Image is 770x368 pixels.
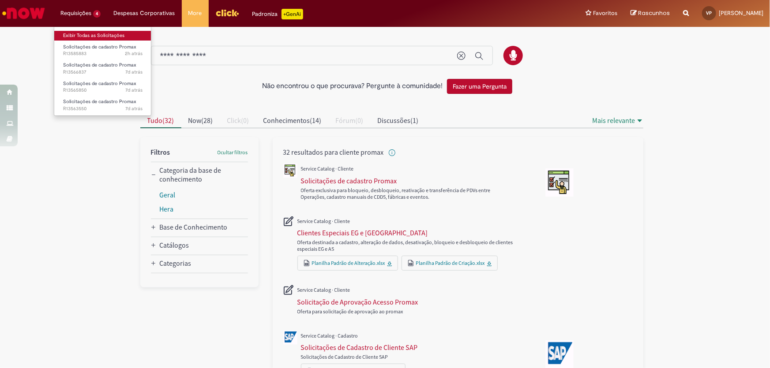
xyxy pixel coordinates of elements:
time: 01/10/2025 13:04:27 [125,50,143,57]
img: ServiceNow [1,4,46,22]
span: VP [706,10,712,16]
span: R13565850 [63,87,143,94]
span: Solicitações de cadastro Promax [63,80,136,87]
a: Aberto R13565850 : Solicitações de cadastro Promax [54,79,151,95]
span: More [188,9,202,18]
span: [PERSON_NAME] [719,9,763,17]
div: Padroniza [252,9,303,19]
span: 4 [93,10,101,18]
span: R13585883 [63,50,143,57]
span: 7d atrás [125,69,143,75]
time: 25/09/2025 14:16:09 [125,69,143,75]
button: Fazer uma Pergunta [447,79,512,94]
h2: Não encontrou o que procurava? Pergunte à comunidade! [262,82,443,90]
span: Rascunhos [638,9,670,17]
span: 7d atrás [125,87,143,93]
span: Despesas Corporativas [114,9,175,18]
span: Solicitações de cadastro Promax [63,44,136,50]
p: +GenAi [282,9,303,19]
span: R13566837 [63,69,143,76]
time: 24/09/2025 15:12:35 [125,105,143,112]
span: 7d atrás [125,105,143,112]
a: Rascunhos [631,9,670,18]
a: Aberto R13563550 : Solicitações de cadastro Promax [54,97,151,113]
span: 2h atrás [125,50,143,57]
a: Aberto R13585883 : Solicitações de cadastro Promax [54,42,151,59]
time: 25/09/2025 10:46:44 [125,87,143,93]
span: Solicitações de cadastro Promax [63,98,136,105]
img: click_logo_yellow_360x200.png [215,6,239,19]
a: Exibir Todas as Solicitações [54,31,151,41]
ul: Requisições [54,26,151,116]
span: R13563550 [63,105,143,112]
a: Aberto R13566837 : Solicitações de cadastro Promax [54,60,151,77]
span: Favoritos [593,9,617,18]
span: Requisições [60,9,91,18]
span: Solicitações de cadastro Promax [63,62,136,68]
